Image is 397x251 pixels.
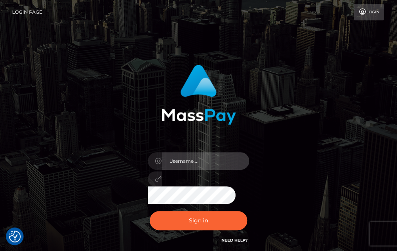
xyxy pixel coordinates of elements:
[150,211,248,230] button: Sign in
[9,231,21,242] button: Consent Preferences
[161,65,236,125] img: MassPay Login
[9,231,21,242] img: Revisit consent button
[162,152,250,170] input: Username...
[221,238,247,243] a: Need Help?
[354,4,384,20] a: Login
[12,4,42,20] a: Login Page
